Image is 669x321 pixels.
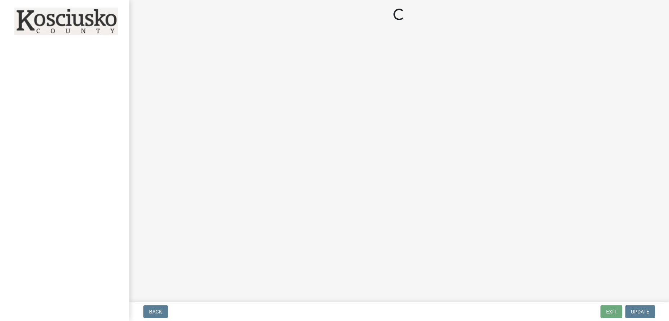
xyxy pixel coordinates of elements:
span: Update [631,309,649,315]
button: Exit [600,305,622,318]
button: Update [625,305,655,318]
img: Kosciusko County, Indiana [14,8,118,35]
span: Back [149,309,162,315]
button: Back [143,305,168,318]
